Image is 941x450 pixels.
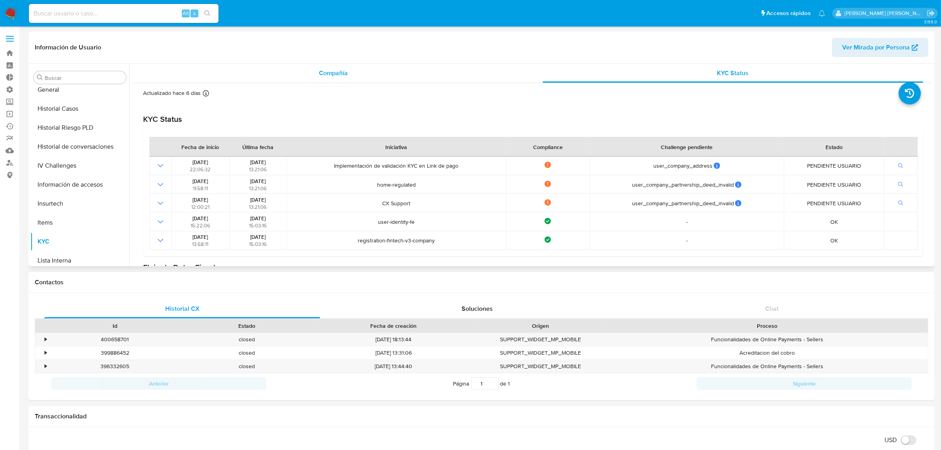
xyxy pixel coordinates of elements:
[475,346,606,359] div: SUPPORT_WIDGET_MP_MOBILE
[927,9,935,17] a: Salir
[183,9,189,17] span: Alt
[193,9,196,17] span: s
[30,137,129,156] button: Historial de conversaciones
[49,360,181,373] div: 396332605
[45,363,47,370] div: •
[832,38,928,57] button: Ver Mirada por Persona
[319,68,348,78] span: Compañía
[453,377,510,390] span: Página de
[766,9,811,17] span: Accesos rápidos
[37,74,43,81] button: Buscar
[475,333,606,346] div: SUPPORT_WIDGET_MP_MOBILE
[186,322,307,330] div: Estado
[143,89,201,97] p: Actualizado hace 6 días
[606,360,928,373] div: Funcionalidades de Online Payments - Sellers
[313,346,475,359] div: [DATE] 13:31:06
[842,38,910,57] span: Ver Mirada por Persona
[30,251,129,270] button: Lista Interna
[45,349,47,357] div: •
[765,304,779,313] span: Chat
[35,278,928,286] h1: Contactos
[475,360,606,373] div: SUPPORT_WIDGET_MP_MOBILE
[30,175,129,194] button: Información de accesos
[49,333,181,346] div: 400658701
[30,118,129,137] button: Historial Riesgo PLD
[181,346,312,359] div: closed
[717,68,749,78] span: KYC Status
[30,156,129,175] button: IV Challenges
[30,99,129,118] button: Historial Casos
[181,360,312,373] div: closed
[845,9,924,17] p: camila.baquero@mercadolibre.com.co
[199,8,215,19] button: search-icon
[313,333,475,346] div: [DATE] 18:13:44
[55,322,175,330] div: Id
[45,336,47,343] div: •
[606,346,928,359] div: Acreditacion del cobro
[697,377,912,390] button: Siguiente
[818,10,825,17] a: Notificaciones
[45,74,123,81] input: Buscar
[480,322,601,330] div: Origen
[508,380,510,388] span: 1
[612,322,922,330] div: Proceso
[606,333,928,346] div: Funcionalidades de Online Payments - Sellers
[30,80,129,99] button: General
[51,377,266,390] button: Anterior
[181,333,312,346] div: closed
[165,304,200,313] span: Historial CX
[30,232,129,251] button: KYC
[313,360,475,373] div: [DATE] 13:44:40
[29,8,219,19] input: Buscar usuario o caso...
[35,43,101,51] h1: Información de Usuario
[30,213,129,232] button: Items
[30,194,129,213] button: Insurtech
[462,304,493,313] span: Soluciones
[318,322,469,330] div: Fecha de creación
[35,412,928,420] h1: Transaccionalidad
[49,346,181,359] div: 399886452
